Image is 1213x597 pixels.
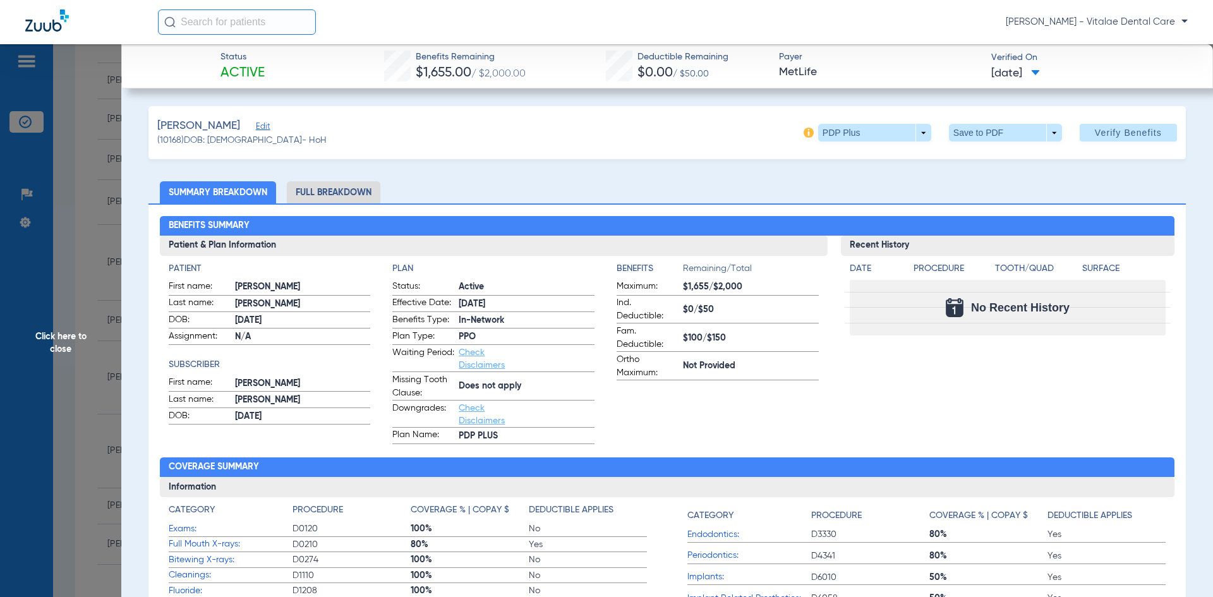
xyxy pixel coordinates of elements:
[617,353,679,380] span: Ortho Maximum:
[392,402,454,427] span: Downgrades:
[235,410,371,423] span: [DATE]
[617,262,683,275] h4: Benefits
[416,51,526,64] span: Benefits Remaining
[459,314,594,327] span: In-Network
[169,358,371,371] h4: Subscriber
[529,584,647,597] span: No
[293,504,343,517] h4: Procedure
[811,571,929,584] span: D6010
[811,528,929,541] span: D3330
[158,9,316,35] input: Search for patients
[946,298,963,317] img: Calendar
[392,296,454,311] span: Effective Date:
[1082,262,1166,275] h4: Surface
[683,303,819,317] span: $0/$50
[293,569,411,582] span: D1110
[683,280,819,294] span: $1,655/$2,000
[411,522,529,535] span: 100%
[169,538,293,551] span: Full Mouth X-rays:
[411,553,529,566] span: 100%
[991,51,1193,64] span: Verified On
[529,504,647,521] app-breakdown-title: Deductible Applies
[169,280,231,295] span: First name:
[411,504,509,517] h4: Coverage % | Copay $
[392,373,454,400] span: Missing Tooth Clause:
[256,122,267,134] span: Edit
[235,298,371,311] span: [PERSON_NAME]
[1150,536,1213,597] iframe: Chat Widget
[529,553,647,566] span: No
[160,181,276,203] li: Summary Breakdown
[157,118,240,134] span: [PERSON_NAME]
[392,346,454,371] span: Waiting Period:
[293,538,411,551] span: D0210
[169,376,231,391] span: First name:
[169,393,231,408] span: Last name:
[637,51,728,64] span: Deductible Remaining
[459,430,594,443] span: PDP PLUS
[617,280,679,295] span: Maximum:
[617,325,679,351] span: Fam. Deductible:
[914,262,991,280] app-breakdown-title: Procedure
[392,280,454,295] span: Status:
[459,280,594,294] span: Active
[169,553,293,567] span: Bitewing X-rays:
[673,69,709,78] span: / $50.00
[929,528,1047,541] span: 80%
[687,549,811,562] span: Periodontics:
[392,313,454,329] span: Benefits Type:
[687,509,733,522] h4: Category
[687,504,811,527] app-breakdown-title: Category
[392,330,454,345] span: Plan Type:
[169,504,215,517] h4: Category
[293,504,411,521] app-breakdown-title: Procedure
[220,64,265,82] span: Active
[995,262,1078,275] h4: Tooth/Quad
[818,124,931,142] button: PDP Plus
[169,504,293,521] app-breakdown-title: Category
[1047,528,1166,541] span: Yes
[637,66,673,80] span: $0.00
[160,477,1175,497] h3: Information
[293,522,411,535] span: D0120
[1082,262,1166,280] app-breakdown-title: Surface
[687,528,811,541] span: Endodontics:
[169,569,293,582] span: Cleanings:
[392,262,594,275] h4: Plan
[293,553,411,566] span: D0274
[929,504,1047,527] app-breakdown-title: Coverage % | Copay $
[529,538,647,551] span: Yes
[169,262,371,275] app-breakdown-title: Patient
[779,64,981,80] span: MetLife
[529,504,613,517] h4: Deductible Applies
[850,262,903,280] app-breakdown-title: Date
[416,66,471,80] span: $1,655.00
[683,332,819,345] span: $100/$150
[811,550,929,562] span: D4341
[850,262,903,275] h4: Date
[459,404,505,425] a: Check Disclaimers
[841,236,1175,256] h3: Recent History
[459,330,594,344] span: PPO
[914,262,991,275] h4: Procedure
[411,569,529,582] span: 100%
[160,236,828,256] h3: Patient & Plan Information
[804,128,814,138] img: info-icon
[995,262,1078,280] app-breakdown-title: Tooth/Quad
[169,522,293,536] span: Exams:
[1095,128,1162,138] span: Verify Benefits
[1047,550,1166,562] span: Yes
[929,509,1028,522] h4: Coverage % | Copay $
[160,457,1175,478] h2: Coverage Summary
[811,509,862,522] h4: Procedure
[1047,509,1132,522] h4: Deductible Applies
[235,377,371,390] span: [PERSON_NAME]
[811,504,929,527] app-breakdown-title: Procedure
[1047,504,1166,527] app-breakdown-title: Deductible Applies
[25,9,69,32] img: Zuub Logo
[1080,124,1177,142] button: Verify Benefits
[235,330,371,344] span: N/A
[235,394,371,407] span: [PERSON_NAME]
